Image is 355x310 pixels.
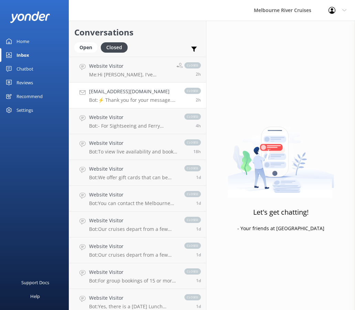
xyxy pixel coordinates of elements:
[184,139,201,146] span: closed
[196,278,201,284] span: 08:38am 17-Aug-2025 (UTC +10:00) Australia/Sydney
[196,226,201,232] span: 10:35am 17-Aug-2025 (UTC +10:00) Australia/Sydney
[10,11,50,23] img: yonder-white-logo.png
[89,294,177,302] h4: Website Visitor
[184,243,201,249] span: closed
[69,108,206,134] a: Website VisitorBot:- For Sightseeing and Ferry Cruises, cancellations or rescheduling can be done...
[89,252,177,258] p: Bot: Our cruises depart from a few different locations along [GEOGRAPHIC_DATA] and Federation [GE...
[89,165,177,173] h4: Website Visitor
[17,48,29,62] div: Inbox
[196,97,201,103] span: 10:38am 18-Aug-2025 (UTC +10:00) Australia/Sydney
[89,114,177,121] h4: Website Visitor
[184,88,201,94] span: closed
[193,149,201,154] span: 06:50pm 17-Aug-2025 (UTC +10:00) Australia/Sydney
[184,217,201,223] span: closed
[74,42,97,53] div: Open
[196,200,201,206] span: 10:58am 17-Aug-2025 (UTC +10:00) Australia/Sydney
[89,217,177,224] h4: Website Visitor
[89,191,177,199] h4: Website Visitor
[69,212,206,237] a: Website VisitorBot:Our cruises depart from a few different locations along [GEOGRAPHIC_DATA] and ...
[89,149,177,155] p: Bot: To view live availability and book your Melbourne River Cruise experience, please visit: [UR...
[196,252,201,258] span: 09:56am 17-Aug-2025 (UTC +10:00) Australia/Sydney
[69,134,206,160] a: Website VisitorBot:To view live availability and book your Melbourne River Cruise experience, ple...
[69,160,206,186] a: Website VisitorBot:We offer gift cards that can be used for any of our cruises, including the din...
[17,34,29,48] div: Home
[184,114,201,120] span: closed
[89,123,177,129] p: Bot: - For Sightseeing and Ferry Cruises, cancellations or rescheduling can be done online up to ...
[17,103,33,117] div: Settings
[196,174,201,180] span: 01:14pm 17-Aug-2025 (UTC +10:00) Australia/Sydney
[89,243,177,250] h4: Website Visitor
[101,42,128,53] div: Closed
[89,97,177,103] p: Bot: ⚡ Thank you for your message. Our office hours are Mon - Fri 9.30am - 5pm. We'll get back to...
[17,89,43,103] div: Recommend
[89,226,177,232] p: Bot: Our cruises depart from a few different locations along [GEOGRAPHIC_DATA] and Federation [GE...
[184,268,201,275] span: closed
[184,165,201,171] span: closed
[196,71,201,77] span: 11:23am 18-Aug-2025 (UTC +10:00) Australia/Sydney
[69,186,206,212] a: Website VisitorBot:You can contact the Melbourne River Cruises team by emailing [EMAIL_ADDRESS][D...
[74,43,101,51] a: Open
[184,294,201,300] span: closed
[196,123,201,129] span: 09:12am 18-Aug-2025 (UTC +10:00) Australia/Sydney
[30,289,40,303] div: Help
[237,225,324,232] p: - Your friends at [GEOGRAPHIC_DATA]
[89,88,177,95] h4: [EMAIL_ADDRESS][DOMAIN_NAME]
[89,72,171,78] p: Me: Hi [PERSON_NAME], I've updated one of your entries to the Entree Tasting Platter, which inclu...
[101,43,131,51] a: Closed
[17,62,33,76] div: Chatbot
[69,237,206,263] a: Website VisitorBot:Our cruises depart from a few different locations along [GEOGRAPHIC_DATA] and ...
[253,207,309,218] h3: Let's get chatting!
[184,191,201,197] span: closed
[228,112,334,198] img: artwork of a man stealing a conversation from at giant smartphone
[69,263,206,289] a: Website VisitorBot:For group bookings of 15 or more, please contact our team directly to discuss ...
[17,76,33,89] div: Reviews
[89,268,177,276] h4: Website Visitor
[89,303,177,310] p: Bot: Yes, there is a [DATE] Lunch Cruise. It is a 3-hour festive experience on [DATE], running fr...
[21,276,49,289] div: Support Docs
[89,62,171,70] h4: Website Visitor
[184,62,201,68] span: closed
[74,26,201,39] h2: Conversations
[89,278,177,284] p: Bot: For group bookings of 15 or more, please contact our team directly to discuss any current de...
[196,303,201,309] span: 08:17am 17-Aug-2025 (UTC +10:00) Australia/Sydney
[69,57,206,83] a: Website VisitorMe:Hi [PERSON_NAME], I've updated one of your entries to the Entree Tasting Platte...
[89,139,177,147] h4: Website Visitor
[89,200,177,206] p: Bot: You can contact the Melbourne River Cruises team by emailing [EMAIL_ADDRESS][DOMAIN_NAME]. V...
[89,174,177,181] p: Bot: We offer gift cards that can be used for any of our cruises, including the dinner cruise. Yo...
[69,83,206,108] a: [EMAIL_ADDRESS][DOMAIN_NAME]Bot:⚡ Thank you for your message. Our office hours are Mon - Fri 9.30...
